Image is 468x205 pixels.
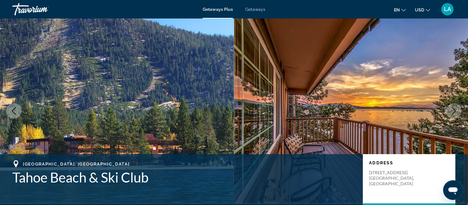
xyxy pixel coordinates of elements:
button: Previous image [6,103,22,119]
button: Next image [446,103,462,119]
a: Travorium [12,1,74,17]
span: [GEOGRAPHIC_DATA], [GEOGRAPHIC_DATA] [23,162,130,166]
p: Address [369,160,449,165]
span: en [394,7,400,12]
a: Getaways Plus [203,7,233,12]
p: [STREET_ADDRESS] [GEOGRAPHIC_DATA], [GEOGRAPHIC_DATA] [369,170,419,187]
a: Getaways [245,7,265,12]
button: Change currency [415,5,430,14]
h1: Tahoe Beach & Ski Club [12,169,357,185]
button: User Menu [440,3,456,16]
span: LA [444,6,451,12]
span: USD [415,7,425,12]
iframe: Button to launch messaging window [443,180,463,200]
button: Change language [394,5,406,14]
